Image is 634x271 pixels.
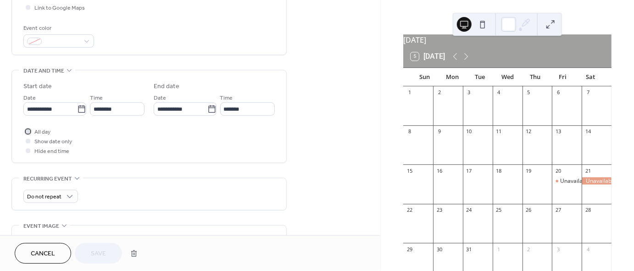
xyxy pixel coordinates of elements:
span: Date [154,94,166,103]
div: Unavailable [582,177,612,185]
div: 16 [436,167,443,174]
span: Do not repeat [27,192,61,203]
div: 15 [406,167,413,174]
div: 30 [436,246,443,253]
span: Event image [23,221,59,231]
div: 20 [555,167,562,174]
div: Thu [521,68,549,86]
button: Cancel [15,243,71,264]
div: 3 [466,89,473,96]
div: 14 [584,128,591,135]
button: 5[DATE] [407,50,448,63]
div: Sun [411,68,438,86]
div: 28 [584,207,591,214]
div: End date [154,82,179,91]
span: Date [23,94,36,103]
div: 24 [466,207,473,214]
div: 18 [495,167,502,174]
div: 25 [495,207,502,214]
div: [DATE] [403,34,612,45]
div: 4 [495,89,502,96]
span: Hide end time [34,147,69,157]
div: 9 [436,128,443,135]
div: Start date [23,82,52,91]
span: All day [34,128,50,137]
div: 26 [525,207,532,214]
div: 5 [525,89,532,96]
span: Time [90,94,103,103]
div: Unavailable [552,177,582,185]
div: 29 [406,246,413,253]
div: 1 [406,89,413,96]
div: 2 [436,89,443,96]
div: 3 [555,246,562,253]
span: Link to Google Maps [34,4,85,13]
div: 10 [466,128,473,135]
div: 23 [436,207,443,214]
div: Wed [494,68,521,86]
div: Event color [23,23,92,33]
div: 27 [555,207,562,214]
div: 17 [466,167,473,174]
span: Date and time [23,66,64,76]
div: 8 [406,128,413,135]
div: Mon [438,68,466,86]
span: Cancel [31,249,55,259]
div: 22 [406,207,413,214]
span: Time [220,94,233,103]
span: Recurring event [23,174,72,184]
div: 7 [584,89,591,96]
div: 19 [525,167,532,174]
div: 11 [495,128,502,135]
div: Tue [466,68,494,86]
div: 4 [584,246,591,253]
div: 1 [495,246,502,253]
div: Fri [549,68,576,86]
div: Unavailable [560,177,590,185]
div: Sat [577,68,604,86]
div: 21 [584,167,591,174]
div: 2 [525,246,532,253]
div: 13 [555,128,562,135]
div: 31 [466,246,473,253]
div: 6 [555,89,562,96]
div: 12 [525,128,532,135]
span: Show date only [34,137,72,147]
